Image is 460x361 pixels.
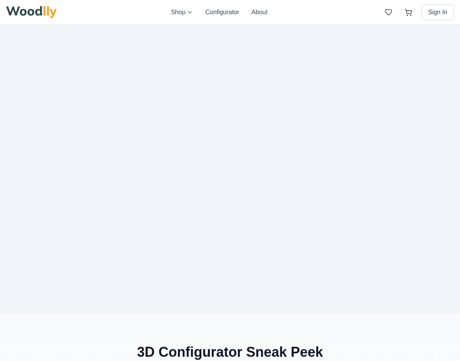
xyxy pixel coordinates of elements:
button: About [251,8,267,17]
button: Shop [171,8,193,17]
h2: 3D Configurator Sneak Peek [6,344,454,360]
button: Configurator [205,8,239,17]
img: Woodlly [6,6,57,18]
button: Sign In [422,4,454,20]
